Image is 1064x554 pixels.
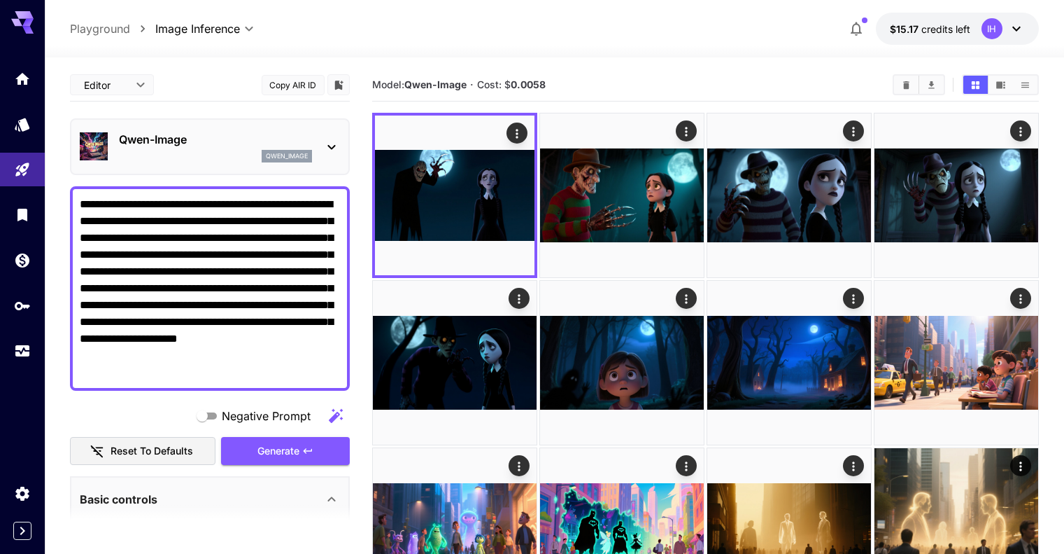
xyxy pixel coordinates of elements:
[266,151,308,161] p: qwen_image
[981,18,1002,39] div: IH
[13,522,31,540] button: Expand sidebar
[509,288,530,309] div: Actions
[14,297,31,314] div: API Keys
[921,23,970,35] span: credits left
[262,75,325,95] button: Copy AIR ID
[80,483,340,516] div: Basic controls
[14,116,31,133] div: Models
[14,206,31,223] div: Library
[477,78,546,90] span: Cost: $
[876,13,1039,45] button: $15.1701IH
[70,20,155,37] nav: breadcrumb
[511,78,546,90] b: 0.0058
[893,74,945,95] div: Clear AllDownload All
[1010,120,1031,141] div: Actions
[707,113,871,277] img: Z
[257,443,299,460] span: Generate
[14,485,31,502] div: Settings
[707,281,871,445] img: 9k=
[988,76,1013,94] button: Show media in video view
[890,23,921,35] span: $15.17
[70,20,130,37] a: Playground
[963,76,988,94] button: Show media in grid view
[676,455,697,476] div: Actions
[119,131,312,148] p: Qwen-Image
[894,76,918,94] button: Clear All
[155,20,240,37] span: Image Inference
[540,113,704,277] img: 9k=
[14,161,31,179] div: Playground
[676,120,697,141] div: Actions
[1013,76,1037,94] button: Show media in list view
[70,437,215,466] button: Reset to defaults
[843,288,864,309] div: Actions
[1010,288,1031,309] div: Actions
[540,281,704,445] img: Z
[470,76,474,93] p: ·
[962,74,1039,95] div: Show media in grid viewShow media in video viewShow media in list view
[506,123,527,144] div: Actions
[874,113,1038,277] img: 2Q==
[509,455,530,476] div: Actions
[843,455,864,476] div: Actions
[1010,455,1031,476] div: Actions
[372,78,467,90] span: Model:
[14,251,31,269] div: Wallet
[890,22,970,36] div: $15.1701
[84,78,127,92] span: Editor
[404,78,467,90] b: Qwen-Image
[332,76,345,93] button: Add to library
[919,76,944,94] button: Download All
[221,437,350,466] button: Generate
[843,120,864,141] div: Actions
[874,281,1038,445] img: Z
[14,342,31,360] div: Usage
[14,70,31,88] div: Home
[80,491,157,508] p: Basic controls
[375,116,534,275] img: Z
[373,281,537,445] img: 2Q==
[80,125,340,168] div: Qwen-Imageqwen_image
[222,408,311,424] span: Negative Prompt
[676,288,697,309] div: Actions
